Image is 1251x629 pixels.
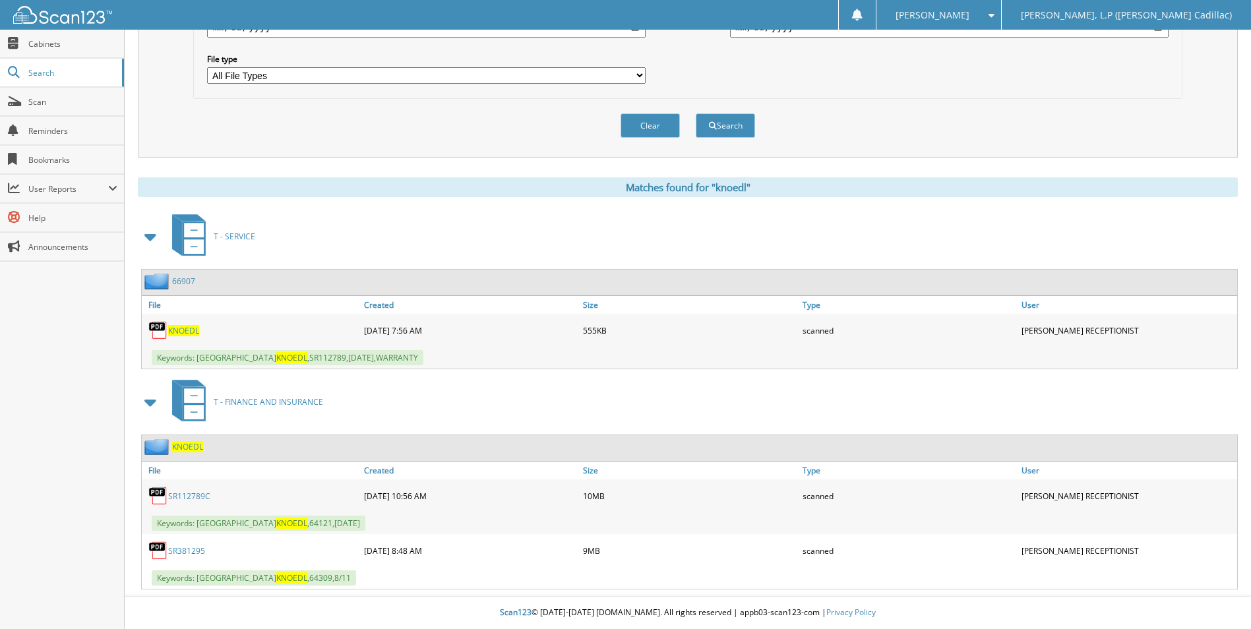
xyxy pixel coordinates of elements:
[164,210,255,262] a: T - SERVICE
[799,462,1018,479] a: Type
[28,96,117,107] span: Scan
[1018,296,1237,314] a: User
[580,317,799,344] div: 555KB
[1018,483,1237,509] div: [PERSON_NAME] RECEPTIONIST
[361,317,580,344] div: [DATE] 7:56 AM
[148,320,168,340] img: PDF.png
[580,296,799,314] a: Size
[28,154,117,165] span: Bookmarks
[1021,11,1232,19] span: [PERSON_NAME], L.P ([PERSON_NAME] Cadillac)
[214,396,323,407] span: T - FINANCE AND INSURANCE
[13,6,112,24] img: scan123-logo-white.svg
[580,483,799,509] div: 10MB
[172,441,203,452] a: KNOEDL
[580,462,799,479] a: Size
[164,376,323,428] a: T - FINANCE AND INSURANCE
[168,491,210,502] a: SR112789C
[142,462,361,479] a: File
[799,317,1018,344] div: scanned
[125,597,1251,629] div: © [DATE]-[DATE] [DOMAIN_NAME]. All rights reserved | appb03-scan123-com |
[144,273,172,289] img: folder2.png
[168,325,199,336] a: KNOEDL
[276,518,307,529] span: KNOEDL
[28,38,117,49] span: Cabinets
[896,11,969,19] span: [PERSON_NAME]
[28,67,115,78] span: Search
[144,438,172,455] img: folder2.png
[799,483,1018,509] div: scanned
[696,113,755,138] button: Search
[826,607,876,618] a: Privacy Policy
[500,607,532,618] span: Scan123
[152,350,423,365] span: Keywords: [GEOGRAPHIC_DATA] ,SR112789,[DATE],WARRANTY
[138,177,1238,197] div: Matches found for "knoedl"
[361,483,580,509] div: [DATE] 10:56 AM
[361,296,580,314] a: Created
[148,541,168,560] img: PDF.png
[214,231,255,242] span: T - SERVICE
[580,537,799,564] div: 9MB
[28,241,117,253] span: Announcements
[207,53,646,65] label: File type
[621,113,680,138] button: Clear
[276,352,307,363] span: KNOEDL
[28,212,117,224] span: Help
[361,537,580,564] div: [DATE] 8:48 AM
[276,572,307,584] span: KNOEDL
[1018,537,1237,564] div: [PERSON_NAME] RECEPTIONIST
[142,296,361,314] a: File
[799,537,1018,564] div: scanned
[28,125,117,136] span: Reminders
[1018,317,1237,344] div: [PERSON_NAME] RECEPTIONIST
[28,183,108,195] span: User Reports
[1018,462,1237,479] a: User
[799,296,1018,314] a: Type
[172,276,195,287] a: 66907
[168,545,205,556] a: SR381295
[148,486,168,506] img: PDF.png
[152,570,356,585] span: Keywords: [GEOGRAPHIC_DATA] ,64309,8/11
[152,516,365,531] span: Keywords: [GEOGRAPHIC_DATA] ,64121,[DATE]
[361,462,580,479] a: Created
